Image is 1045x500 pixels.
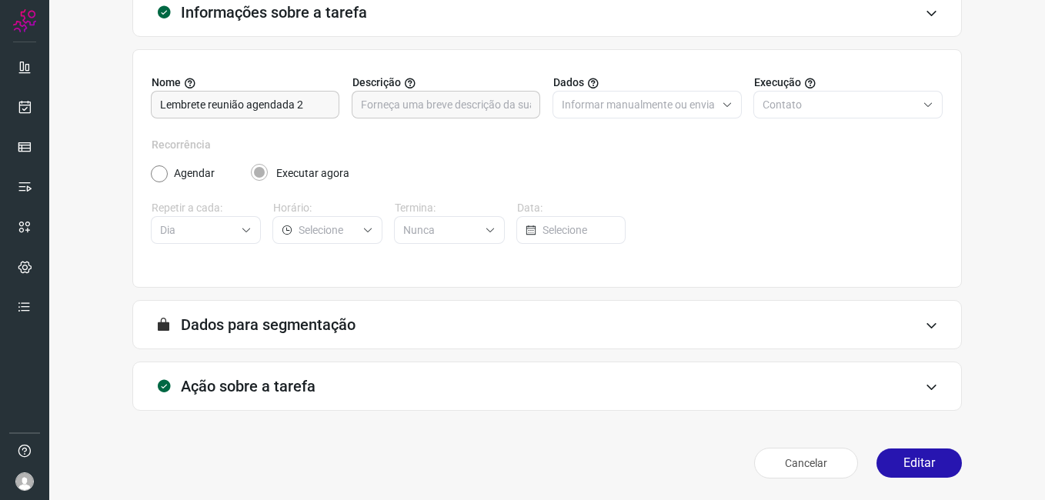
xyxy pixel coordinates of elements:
input: Selecione [543,217,616,243]
button: Editar [876,448,962,478]
span: Execução [754,75,801,91]
label: Data: [517,200,626,216]
h3: Dados para segmentação [181,315,356,334]
span: Descrição [352,75,401,91]
label: Executar agora [276,165,349,182]
img: avatar-user-boy.jpg [15,472,34,491]
input: Digite o nome para a sua tarefa. [160,92,330,118]
label: Termina: [395,200,504,216]
span: Dados [553,75,584,91]
h3: Ação sobre a tarefa [181,377,316,395]
input: Selecione o tipo de envio [562,92,716,118]
label: Repetir a cada: [152,200,261,216]
img: Logo [13,9,36,32]
input: Selecione [299,217,356,243]
label: Recorrência [152,137,943,153]
h3: Informações sobre a tarefa [181,3,367,22]
input: Forneça uma breve descrição da sua tarefa. [361,92,531,118]
input: Selecione [160,217,235,243]
span: Nome [152,75,181,91]
label: Agendar [174,165,215,182]
input: Selecione o tipo de envio [763,92,916,118]
input: Selecione [403,217,478,243]
button: Cancelar [754,448,858,478]
label: Horário: [273,200,382,216]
